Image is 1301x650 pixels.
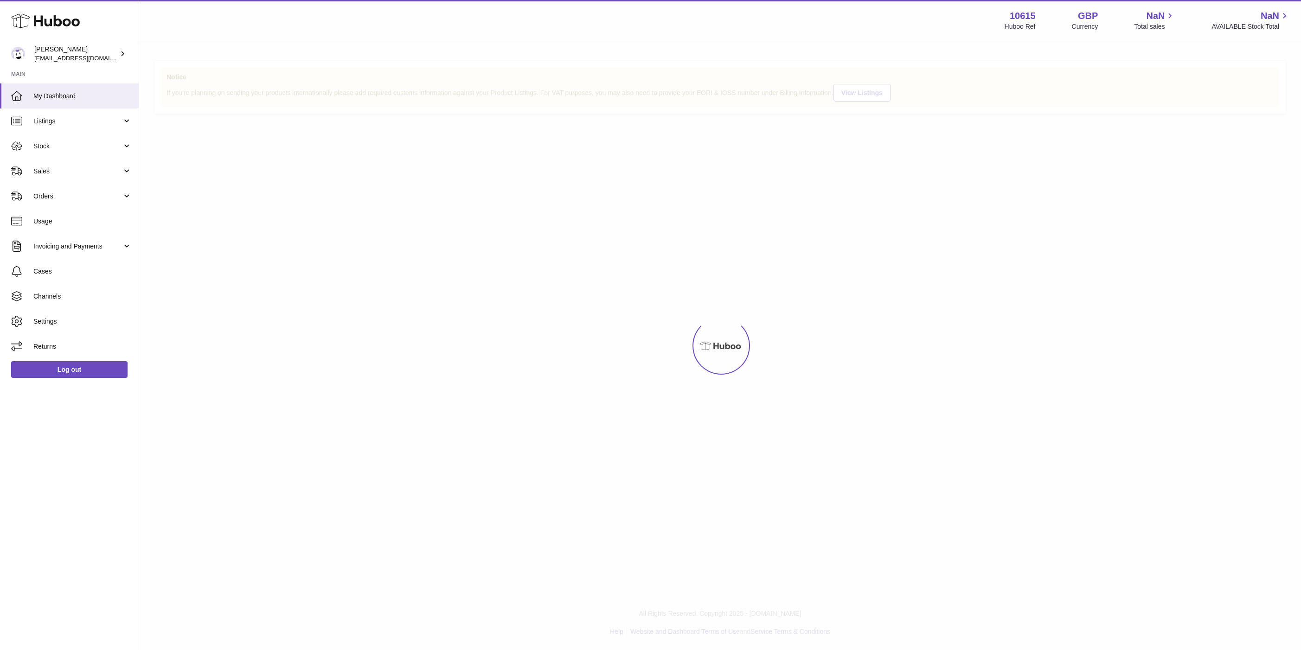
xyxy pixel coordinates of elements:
span: Listings [33,117,122,126]
a: NaN Total sales [1134,10,1175,31]
span: Channels [33,292,132,301]
img: fulfillment@fable.com [11,47,25,61]
span: Sales [33,167,122,176]
span: [EMAIL_ADDRESS][DOMAIN_NAME] [34,54,136,62]
a: NaN AVAILABLE Stock Total [1211,10,1290,31]
div: [PERSON_NAME] [34,45,118,63]
strong: 10615 [1010,10,1036,22]
div: Huboo Ref [1005,22,1036,31]
span: Returns [33,342,132,351]
span: NaN [1261,10,1279,22]
span: Total sales [1134,22,1175,31]
span: Usage [33,217,132,226]
span: My Dashboard [33,92,132,101]
span: Invoicing and Payments [33,242,122,251]
a: Log out [11,361,128,378]
span: Settings [33,317,132,326]
span: Orders [33,192,122,201]
span: AVAILABLE Stock Total [1211,22,1290,31]
div: Currency [1072,22,1098,31]
span: Cases [33,267,132,276]
strong: GBP [1078,10,1098,22]
span: Stock [33,142,122,151]
span: NaN [1146,10,1165,22]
